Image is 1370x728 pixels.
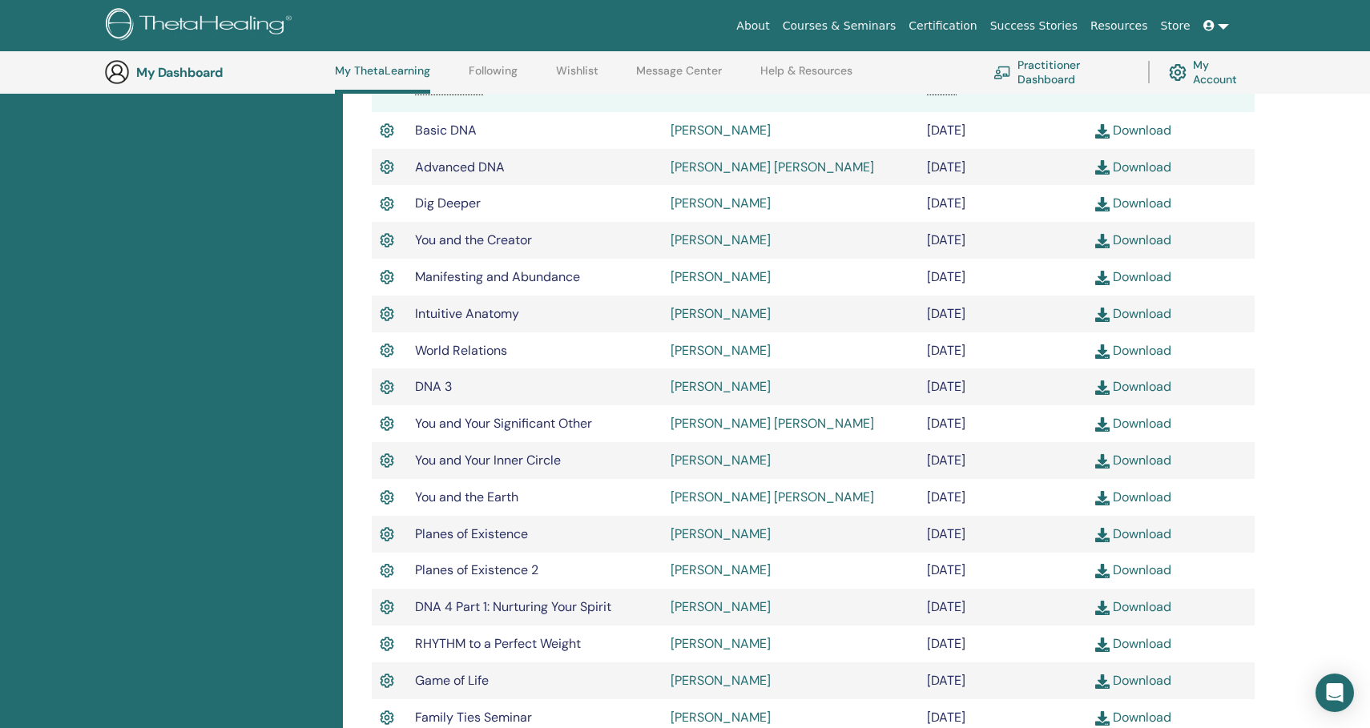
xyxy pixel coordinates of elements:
[1095,268,1171,285] a: Download
[1095,378,1171,395] a: Download
[671,378,771,395] a: [PERSON_NAME]
[919,553,1086,589] td: [DATE]
[380,194,394,215] img: Active Certificate
[671,561,771,578] a: [PERSON_NAME]
[1169,54,1250,90] a: My Account
[760,64,852,90] a: Help & Resources
[919,368,1086,405] td: [DATE]
[671,672,771,689] a: [PERSON_NAME]
[1095,491,1110,505] img: download.svg
[919,259,1086,296] td: [DATE]
[335,64,430,94] a: My ThetaLearning
[927,78,957,95] a: Date
[1095,342,1171,359] a: Download
[1095,308,1110,322] img: download.svg
[919,222,1086,259] td: [DATE]
[1095,234,1110,248] img: download.svg
[415,525,528,542] span: Planes of Existence
[1095,672,1171,689] a: Download
[415,598,611,615] span: DNA 4 Part 1: Nurturing Your Spirit
[415,231,532,248] span: You and the Creator
[671,415,874,432] a: [PERSON_NAME] [PERSON_NAME]
[380,120,394,141] img: Active Certificate
[919,479,1086,516] td: [DATE]
[984,11,1084,41] a: Success Stories
[415,378,452,395] span: DNA 3
[380,561,394,581] img: Active Certificate
[1095,344,1110,359] img: download.svg
[1084,11,1154,41] a: Resources
[380,487,394,508] img: Active Certificate
[106,8,297,44] img: logo.png
[1095,195,1171,211] a: Download
[919,516,1086,553] td: [DATE]
[1095,231,1171,248] a: Download
[671,598,771,615] a: [PERSON_NAME]
[1095,598,1171,615] a: Download
[919,332,1086,369] td: [DATE]
[902,11,983,41] a: Certification
[1095,525,1171,542] a: Download
[415,452,561,469] span: You and Your Inner Circle
[415,268,580,285] span: Manifesting and Abundance
[1095,635,1171,652] a: Download
[1095,454,1110,469] img: download.svg
[636,64,722,90] a: Message Center
[919,442,1086,479] td: [DATE]
[1095,122,1171,139] a: Download
[415,195,481,211] span: Dig Deeper
[415,709,532,726] span: Family Ties Seminar
[380,377,394,398] img: Active Certificate
[380,230,394,251] img: Active Certificate
[919,405,1086,442] td: [DATE]
[776,11,903,41] a: Courses & Seminars
[1095,305,1171,322] a: Download
[556,64,598,90] a: Wishlist
[1095,417,1110,432] img: download.svg
[671,231,771,248] a: [PERSON_NAME]
[671,195,771,211] a: [PERSON_NAME]
[671,525,771,542] a: [PERSON_NAME]
[671,122,771,139] a: [PERSON_NAME]
[415,561,538,578] span: Planes of Existence 2
[919,625,1086,662] td: [DATE]
[415,489,518,505] span: You and the Earth
[1095,674,1110,689] img: download.svg
[1095,452,1171,469] a: Download
[993,66,1011,78] img: chalkboard-teacher.svg
[1095,271,1110,285] img: download.svg
[671,342,771,359] a: [PERSON_NAME]
[415,635,581,652] span: RHYTHM to a Perfect Weight
[1154,11,1197,41] a: Store
[1169,60,1187,85] img: cog.svg
[1095,197,1110,211] img: download.svg
[1095,160,1110,175] img: download.svg
[415,159,505,175] span: Advanced DNA
[919,149,1086,186] td: [DATE]
[380,157,394,178] img: Active Certificate
[919,112,1086,149] td: [DATE]
[1095,601,1110,615] img: download.svg
[671,159,874,175] a: [PERSON_NAME] [PERSON_NAME]
[380,413,394,434] img: Active Certificate
[671,709,771,726] a: [PERSON_NAME]
[380,340,394,361] img: Active Certificate
[104,59,130,85] img: generic-user-icon.jpg
[1095,159,1171,175] a: Download
[671,268,771,285] a: [PERSON_NAME]
[1095,709,1171,726] a: Download
[671,489,874,505] a: [PERSON_NAME] [PERSON_NAME]
[1095,528,1110,542] img: download.svg
[671,305,771,322] a: [PERSON_NAME]
[1316,674,1354,712] div: Open Intercom Messenger
[1095,561,1171,578] a: Download
[1095,489,1171,505] a: Download
[671,635,771,652] a: [PERSON_NAME]
[1095,380,1110,395] img: download.svg
[415,672,489,689] span: Game of Life
[415,305,519,322] span: Intuitive Anatomy
[380,633,394,654] img: Active Certificate
[919,589,1086,625] td: [DATE]
[415,415,592,432] span: You and Your Significant Other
